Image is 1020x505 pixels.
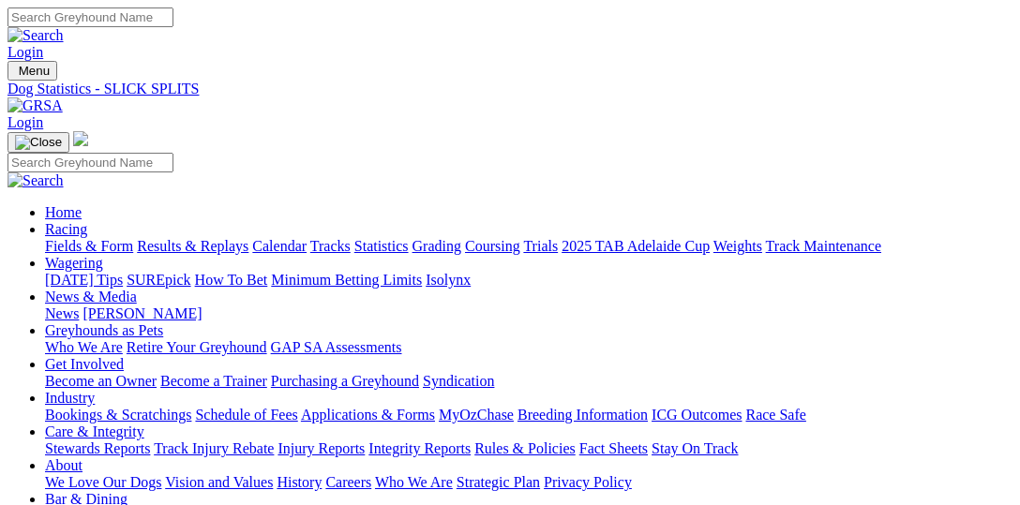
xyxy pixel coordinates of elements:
a: Become an Owner [45,373,157,389]
div: Greyhounds as Pets [45,339,1012,356]
div: About [45,474,1012,491]
a: Results & Replays [137,238,248,254]
a: Syndication [423,373,494,389]
div: Industry [45,407,1012,423]
a: Minimum Betting Limits [271,272,422,288]
a: Schedule of Fees [195,407,297,423]
a: We Love Our Dogs [45,474,161,490]
a: Bookings & Scratchings [45,407,191,423]
div: Wagering [45,272,1012,289]
div: Racing [45,238,1012,255]
span: Menu [19,64,50,78]
a: Who We Are [45,339,123,355]
a: [PERSON_NAME] [82,305,202,321]
a: Purchasing a Greyhound [271,373,419,389]
a: Trials [523,238,558,254]
div: Get Involved [45,373,1012,390]
a: Fields & Form [45,238,133,254]
a: Strategic Plan [457,474,540,490]
a: Weights [713,238,762,254]
img: logo-grsa-white.png [73,131,88,146]
input: Search [7,7,173,27]
a: Care & Integrity [45,423,144,439]
a: 2025 TAB Adelaide Cup [562,238,710,254]
a: Grading [412,238,461,254]
a: Greyhounds as Pets [45,322,163,338]
a: Track Maintenance [766,238,881,254]
a: Privacy Policy [544,474,632,490]
a: Industry [45,390,95,406]
button: Toggle navigation [7,132,69,153]
a: MyOzChase [439,407,514,423]
a: Get Involved [45,356,124,372]
button: Toggle navigation [7,61,57,81]
a: Rules & Policies [474,440,576,456]
a: Injury Reports [277,440,365,456]
a: Stewards Reports [45,440,150,456]
a: Login [7,114,43,130]
a: Careers [325,474,371,490]
img: GRSA [7,97,63,114]
a: Breeding Information [517,407,648,423]
a: Race Safe [745,407,805,423]
a: Wagering [45,255,103,271]
input: Search [7,153,173,172]
a: Become a Trainer [160,373,267,389]
a: Racing [45,221,87,237]
a: Statistics [354,238,409,254]
a: Isolynx [426,272,471,288]
a: GAP SA Assessments [271,339,402,355]
a: About [45,457,82,473]
div: News & Media [45,305,1012,322]
img: Close [15,135,62,150]
a: Retire Your Greyhound [127,339,267,355]
a: [DATE] Tips [45,272,123,288]
img: Search [7,172,64,189]
img: Search [7,27,64,44]
a: ICG Outcomes [652,407,742,423]
a: Who We Are [375,474,453,490]
a: Dog Statistics - SLICK SPLITS [7,81,1012,97]
a: Calendar [252,238,307,254]
a: Vision and Values [165,474,273,490]
a: Home [45,204,82,220]
a: Coursing [465,238,520,254]
a: How To Bet [195,272,268,288]
a: Tracks [310,238,351,254]
a: SUREpick [127,272,190,288]
a: Integrity Reports [368,440,471,456]
a: Track Injury Rebate [154,440,274,456]
a: Fact Sheets [579,440,648,456]
a: News & Media [45,289,137,304]
a: Login [7,44,43,60]
a: Stay On Track [652,440,738,456]
div: Care & Integrity [45,440,1012,457]
a: Applications & Forms [301,407,435,423]
a: History [277,474,322,490]
a: News [45,305,79,321]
